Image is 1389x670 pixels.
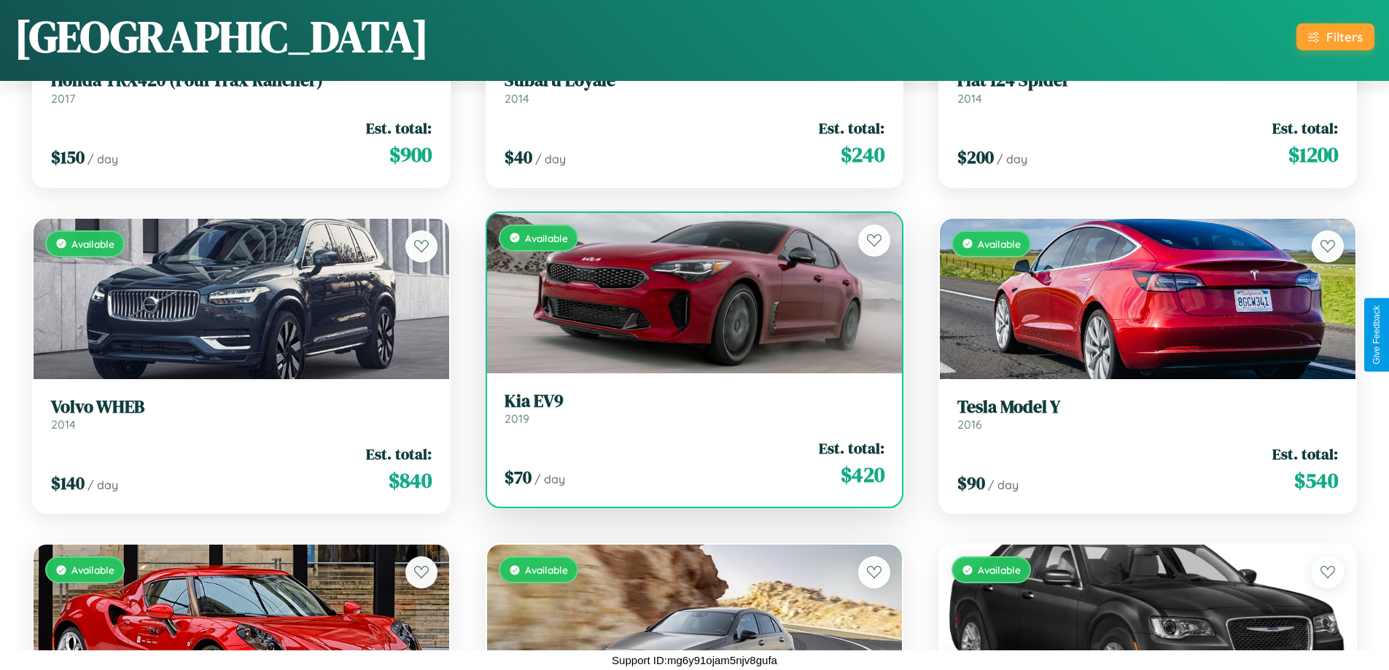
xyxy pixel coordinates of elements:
[51,397,432,432] a: Volvo WHEB2014
[51,417,76,432] span: 2014
[841,460,884,489] span: $ 420
[505,145,532,169] span: $ 40
[957,417,982,432] span: 2016
[505,91,529,106] span: 2014
[505,391,885,412] h3: Kia EV9
[1288,140,1338,169] span: $ 1200
[366,443,432,464] span: Est. total:
[957,471,985,495] span: $ 90
[15,7,429,66] h1: [GEOGRAPHIC_DATA]
[978,564,1021,576] span: Available
[957,145,994,169] span: $ 200
[51,91,75,106] span: 2017
[525,232,568,244] span: Available
[51,70,432,91] h3: Honda TRX420 (FourTrax Rancher)
[988,478,1019,492] span: / day
[997,152,1027,166] span: / day
[1272,117,1338,139] span: Est. total:
[87,478,118,492] span: / day
[841,140,884,169] span: $ 240
[505,70,885,106] a: Subaru Loyale2014
[71,238,114,250] span: Available
[505,70,885,91] h3: Subaru Loyale
[51,471,85,495] span: $ 140
[819,117,884,139] span: Est. total:
[51,397,432,418] h3: Volvo WHEB
[957,70,1338,106] a: Fiat 124 Spider2014
[1372,305,1382,365] div: Give Feedback
[389,466,432,495] span: $ 840
[819,437,884,459] span: Est. total:
[957,91,982,106] span: 2014
[525,564,568,576] span: Available
[612,650,777,670] p: Support ID: mg6y91ojam5njv8gufa
[51,70,432,106] a: Honda TRX420 (FourTrax Rancher)2017
[535,152,566,166] span: / day
[1294,466,1338,495] span: $ 540
[366,117,432,139] span: Est. total:
[51,145,85,169] span: $ 150
[1272,443,1338,464] span: Est. total:
[505,391,885,426] a: Kia EV92019
[389,140,432,169] span: $ 900
[1326,29,1363,44] div: Filters
[505,411,529,426] span: 2019
[505,465,532,489] span: $ 70
[978,238,1021,250] span: Available
[957,70,1338,91] h3: Fiat 124 Spider
[534,472,565,486] span: / day
[71,564,114,576] span: Available
[957,397,1338,418] h3: Tesla Model Y
[957,397,1338,432] a: Tesla Model Y2016
[1296,23,1374,50] button: Filters
[87,152,118,166] span: / day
